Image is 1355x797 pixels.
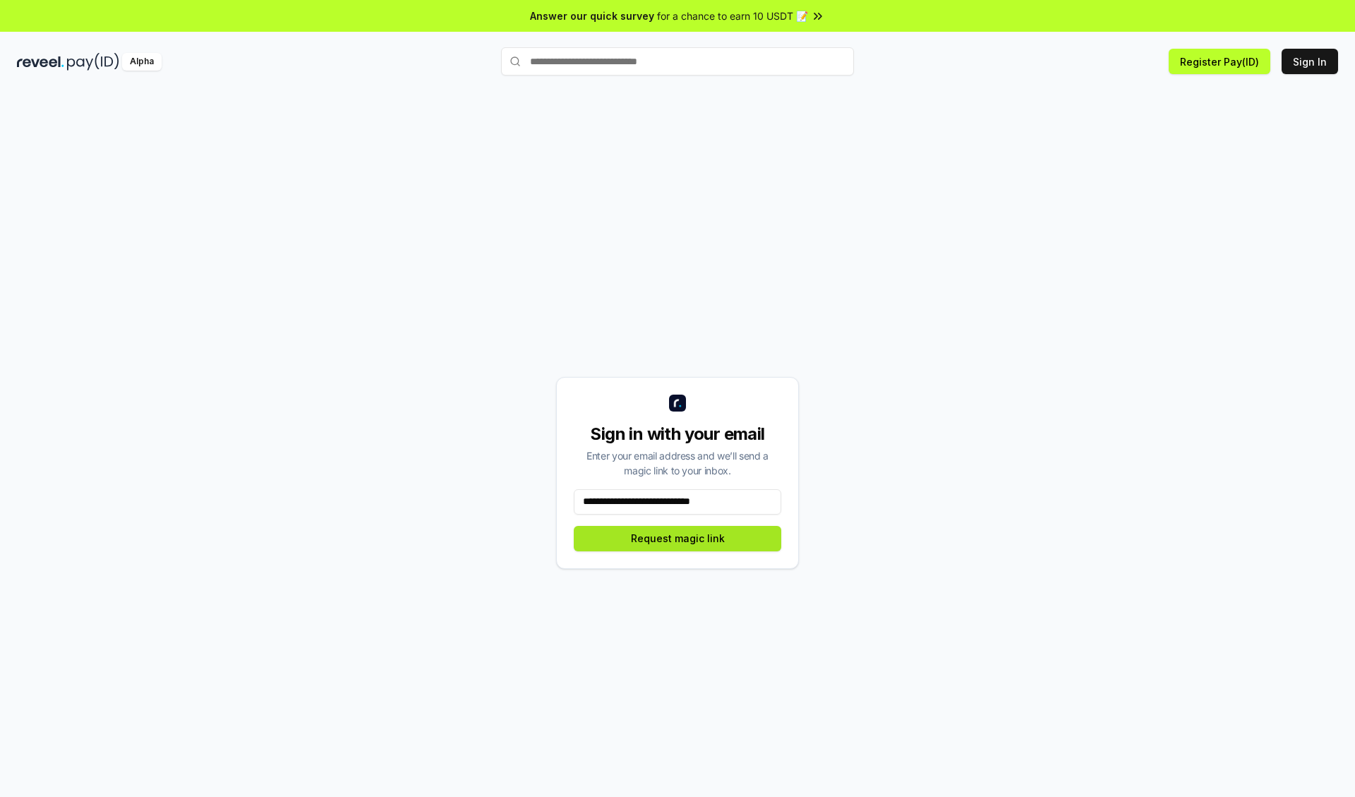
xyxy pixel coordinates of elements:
div: Enter your email address and we’ll send a magic link to your inbox. [574,448,781,478]
span: for a chance to earn 10 USDT 📝 [657,8,808,23]
img: reveel_dark [17,53,64,71]
button: Request magic link [574,526,781,551]
span: Answer our quick survey [530,8,654,23]
button: Register Pay(ID) [1169,49,1270,74]
img: logo_small [669,395,686,412]
img: pay_id [67,53,119,71]
button: Sign In [1282,49,1338,74]
div: Sign in with your email [574,423,781,445]
div: Alpha [122,53,162,71]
